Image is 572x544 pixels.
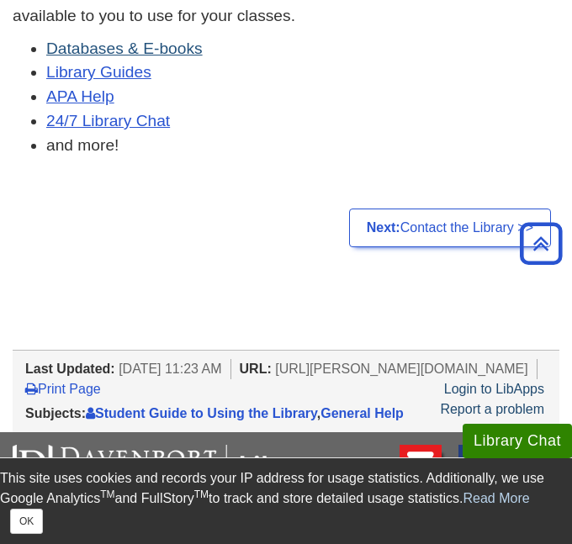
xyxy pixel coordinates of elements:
a: Text [458,445,500,503]
a: Next:Contact the Library >> [349,209,551,247]
span: Last Updated: [25,362,115,376]
a: E-mail [400,445,442,503]
a: Back to Top [514,232,568,255]
a: Read More [463,491,530,505]
li: and more! [46,134,559,158]
a: 24/7 Library Chat [46,112,170,129]
button: Close [10,509,43,534]
span: Subjects: [25,406,86,420]
strong: Next: [367,220,400,235]
a: Print Page [25,382,101,396]
i: Print Page [25,382,38,395]
a: APA Help [46,87,114,105]
a: Report a problem [440,402,544,416]
button: Library Chat [463,424,572,458]
img: DU Libraries [13,445,332,489]
a: Library Guides [46,63,151,81]
span: [URL][PERSON_NAME][DOMAIN_NAME] [275,362,528,376]
a: Databases & E-books [46,40,203,57]
span: [DATE] 11:23 AM [119,362,221,376]
sup: TM [194,489,209,500]
span: URL: [240,362,272,376]
a: Login to LibApps [444,382,544,396]
sup: TM [100,489,114,500]
span: , [86,406,404,420]
a: Student Guide to Using the Library [86,406,317,420]
a: General Help [320,406,404,420]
